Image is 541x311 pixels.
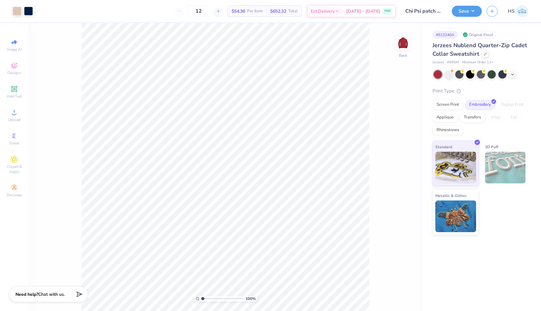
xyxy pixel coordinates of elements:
[452,6,482,17] button: Save
[435,192,467,199] span: Metallic & Glitter
[311,8,335,15] span: Est. Delivery
[247,8,263,15] span: Per Item
[384,9,391,13] span: FREE
[432,87,528,95] div: Print Type
[435,152,476,183] img: Standard
[460,113,485,122] div: Transfers
[38,291,65,297] span: Chat with us.
[401,5,447,17] input: Untitled Design
[270,8,286,15] span: $652.32
[346,8,380,15] span: [DATE] - [DATE]
[462,60,494,65] span: Minimum Order: 12 +
[186,5,211,17] input: – –
[435,200,476,232] img: Metallic & Glitter
[485,152,526,183] img: 3D Puff
[399,53,407,58] div: Back
[432,125,463,135] div: Rhinestones
[487,113,505,122] div: Vinyl
[7,70,21,75] span: Designs
[508,5,528,17] a: HS
[435,143,452,150] span: Standard
[497,100,528,110] div: Digital Print
[432,113,458,122] div: Applique
[397,37,409,49] img: Back
[432,31,458,39] div: # 513240A
[7,94,22,99] span: Add Text
[288,8,298,15] span: Total
[16,291,38,297] strong: Need help?
[516,5,528,17] img: Hailey Stephens
[246,296,256,301] span: 100 %
[232,8,245,15] span: $54.36
[9,141,19,146] span: Greek
[432,41,527,58] span: Jerzees Nublend Quarter-Zip Cadet Collar Sweatshirt
[465,100,495,110] div: Embroidery
[447,60,459,65] span: # 995M
[485,143,498,150] span: 3D Puff
[461,31,496,39] div: Original Proof
[3,164,25,174] span: Clipart & logos
[507,113,521,122] div: Foil
[7,193,22,198] span: Decorate
[8,117,21,122] span: Upload
[7,47,22,52] span: Image AI
[432,100,463,110] div: Screen Print
[432,60,444,65] span: Jerzees
[508,8,514,15] span: HS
